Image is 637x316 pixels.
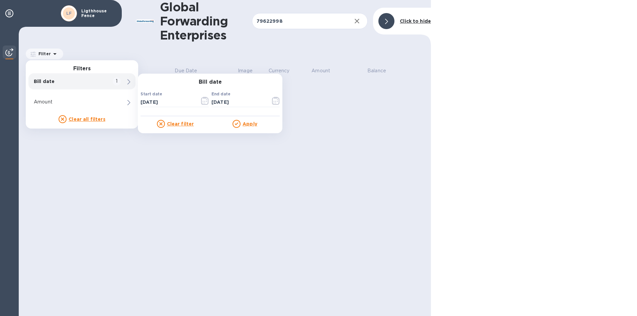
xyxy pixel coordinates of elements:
[238,67,253,74] p: Image
[400,18,431,24] b: Click to hide
[26,66,138,72] h3: Filters
[243,121,257,127] u: Apply
[141,92,162,96] label: Start date
[69,116,105,122] u: Clear all filters
[36,51,51,57] p: Filter
[175,67,206,74] span: Due Date
[269,67,289,74] p: Currency
[311,67,330,74] p: Amount
[175,67,197,74] p: Due Date
[34,98,107,105] p: Amount
[211,92,230,96] label: End date
[138,79,282,85] h3: Bill date
[81,9,115,18] p: Ligthhouse Fence
[367,67,386,74] p: Balance
[116,78,117,85] p: 1
[66,11,72,16] b: LF
[34,78,107,85] p: Bill date
[167,121,194,127] u: Clear filter
[311,67,339,74] span: Amount
[367,67,395,74] span: Balance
